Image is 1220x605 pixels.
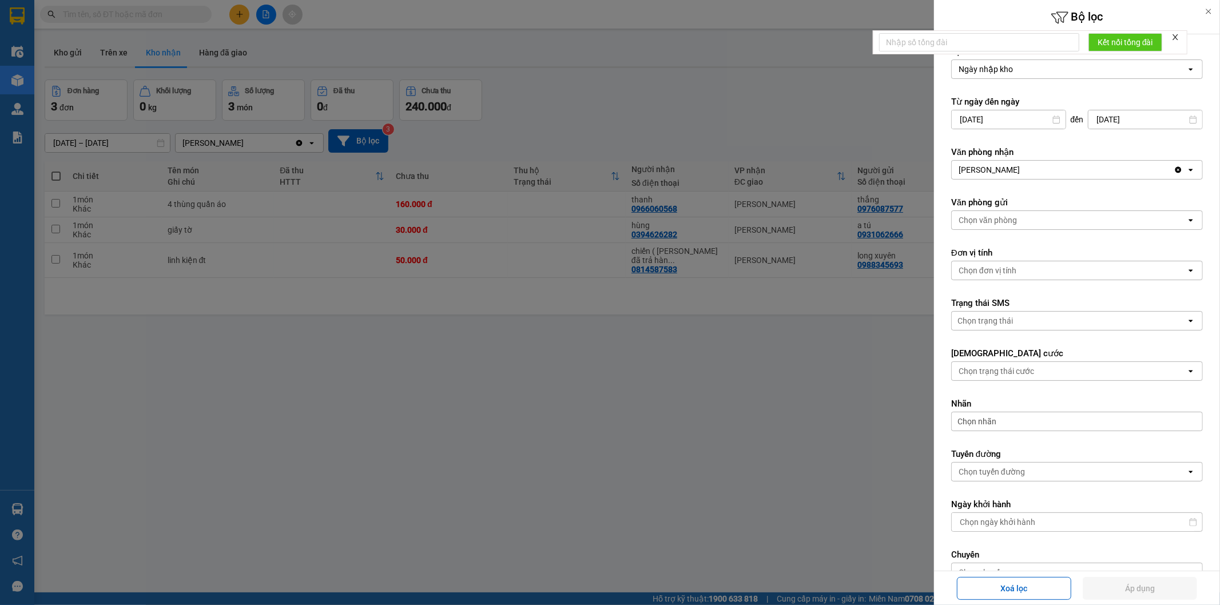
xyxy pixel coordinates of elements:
div: Chọn trạng thái [957,315,1013,327]
label: Đơn vị tính [951,247,1203,258]
div: Chọn trạng thái cước [959,365,1034,377]
div: [PERSON_NAME] [959,164,1020,176]
input: Select a date. [952,513,1194,531]
svg: open [1186,467,1195,476]
div: Ngày nhập kho [959,63,1013,75]
label: Ngày khởi hành [951,499,1203,510]
button: Kết nối tổng đài [1088,33,1162,51]
div: Chọn chuyến [959,567,1005,578]
svg: open [1186,216,1195,225]
input: Selected Ngày nhập kho. [1014,63,1015,75]
input: Nhập số tổng đài [879,33,1079,51]
svg: open [1186,65,1195,74]
svg: open [1186,568,1195,577]
div: Chọn tuyến đường [959,466,1025,477]
div: Chọn đơn vị tính [959,265,1016,276]
svg: open [1186,165,1195,174]
svg: open [1186,266,1195,275]
input: Select a date. [952,110,1066,129]
svg: open [1186,367,1195,376]
span: đến [1071,114,1084,125]
button: Áp dụng [1083,577,1197,600]
label: Văn phòng nhận [951,146,1203,158]
label: Từ ngày đến ngày [951,96,1203,108]
label: Nhãn [951,398,1203,409]
label: Chuyến [951,549,1203,560]
span: Kết nối tổng đài [1098,36,1153,49]
label: [DEMOGRAPHIC_DATA] cước [951,348,1203,359]
span: close [1171,33,1179,41]
label: Tuyến đường [951,448,1203,460]
div: Chọn văn phòng [959,214,1017,226]
input: Selected Lý Nhân. [1021,164,1022,176]
label: Trạng thái SMS [951,297,1203,309]
svg: Clear value [1174,165,1183,174]
span: Chọn nhãn [957,416,996,427]
button: Xoá lọc [957,577,1071,600]
input: Select a date. [1088,110,1202,129]
h6: Bộ lọc [934,9,1220,26]
label: Văn phòng gửi [951,197,1203,208]
svg: open [1186,316,1195,325]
